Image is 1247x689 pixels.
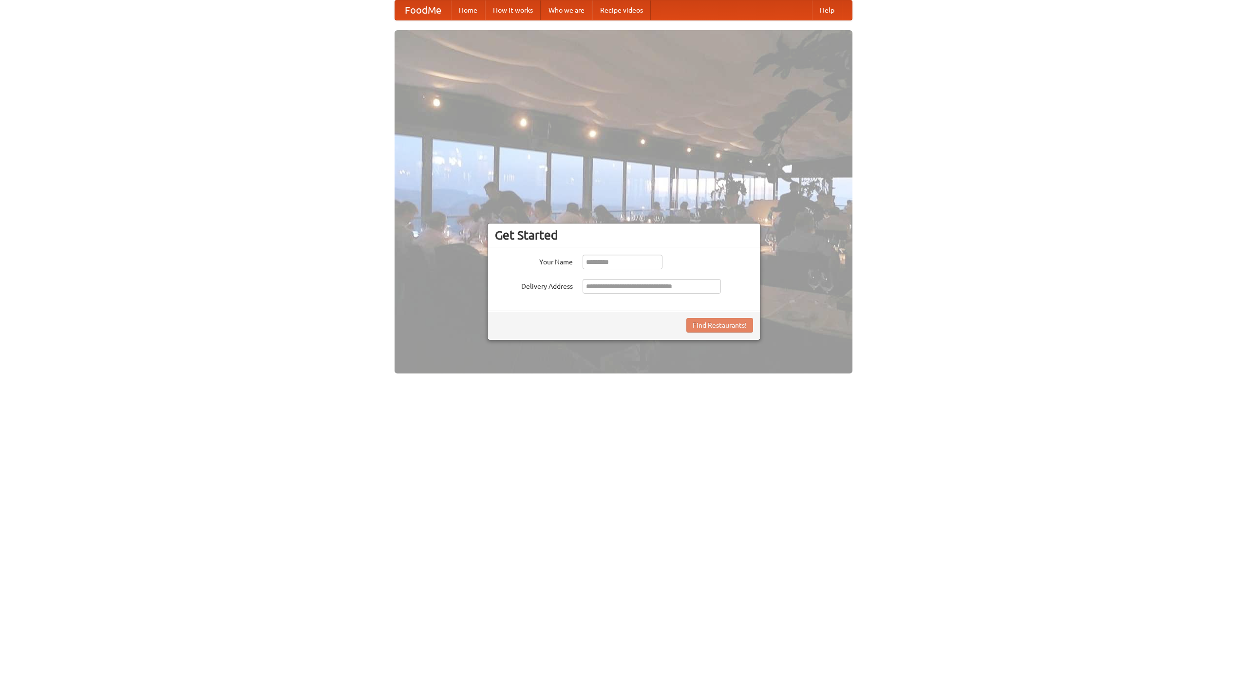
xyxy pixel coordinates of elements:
h3: Get Started [495,228,753,242]
a: Help [812,0,842,20]
a: How it works [485,0,541,20]
a: Who we are [541,0,592,20]
label: Your Name [495,255,573,267]
a: Home [451,0,485,20]
a: FoodMe [395,0,451,20]
a: Recipe videos [592,0,651,20]
label: Delivery Address [495,279,573,291]
button: Find Restaurants! [686,318,753,333]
